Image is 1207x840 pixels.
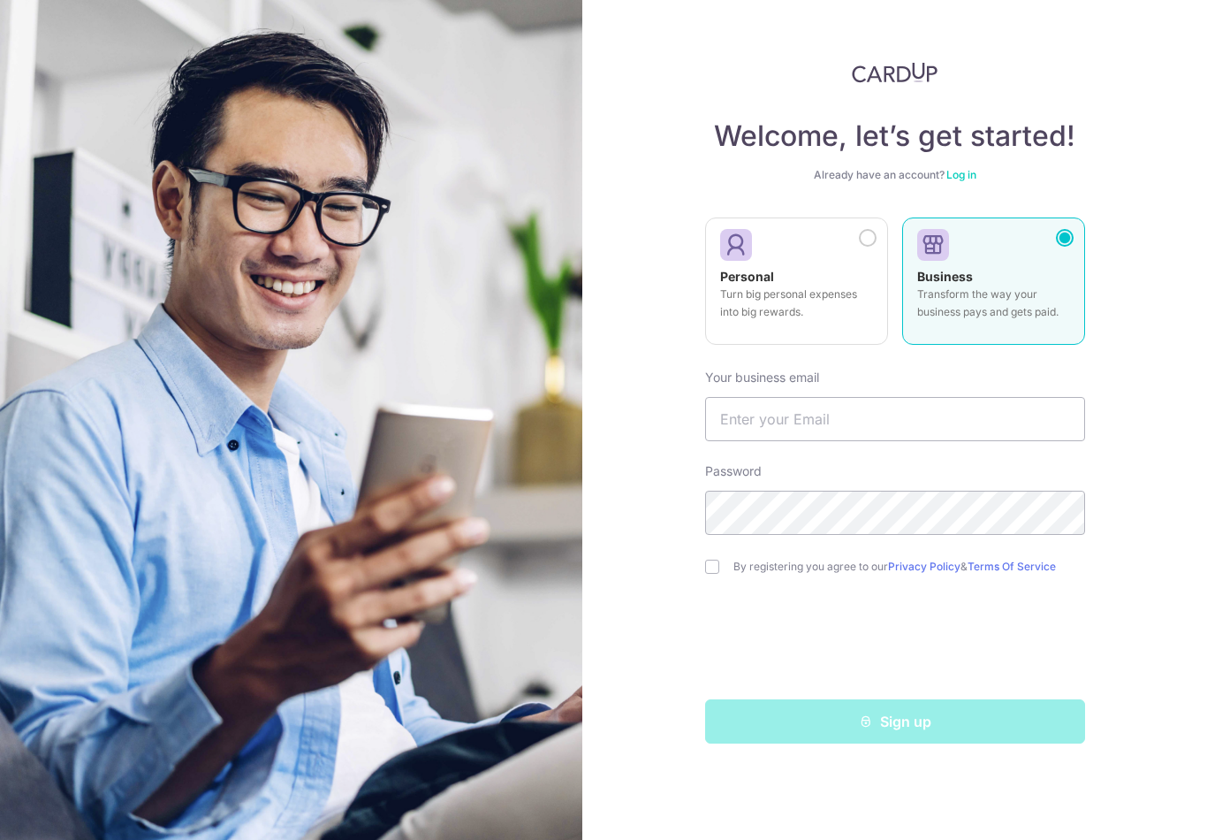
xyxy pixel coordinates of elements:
[705,369,819,386] label: Your business email
[720,286,873,321] p: Turn big personal expenses into big rewards.
[705,168,1085,182] div: Already have an account?
[888,560,960,573] a: Privacy Policy
[761,609,1029,678] iframe: reCAPTCHA
[705,397,1085,441] input: Enter your Email
[705,462,762,480] label: Password
[917,286,1070,321] p: Transform the way your business pays and gets paid.
[902,218,1085,355] a: Business Transform the way your business pays and gets paid.
[968,560,1056,573] a: Terms Of Service
[705,118,1085,154] h4: Welcome, let’s get started!
[705,218,888,355] a: Personal Turn big personal expenses into big rewards.
[852,62,938,83] img: CardUp Logo
[720,269,774,284] strong: Personal
[733,560,1085,574] label: By registering you agree to our &
[917,269,973,284] strong: Business
[946,168,976,181] a: Log in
